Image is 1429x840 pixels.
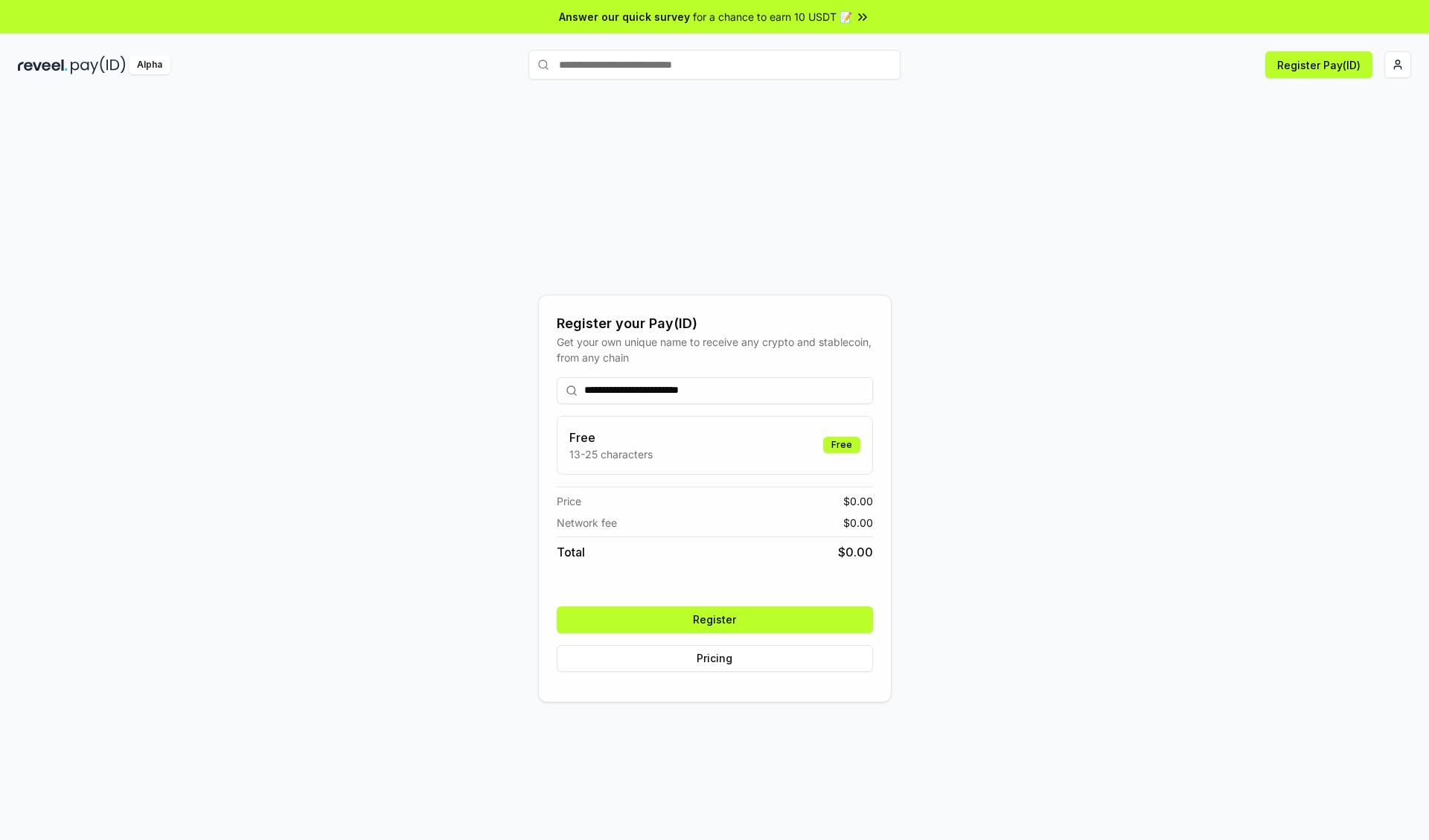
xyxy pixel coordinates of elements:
[18,56,68,74] img: reveel_dark
[1265,51,1372,78] button: Register Pay(ID)
[559,9,690,25] span: Answer our quick survey
[569,429,653,446] h3: Free
[843,515,873,530] span: $ 0.00
[71,56,126,74] img: pay_id
[557,515,617,530] span: Network fee
[823,437,860,453] div: Free
[557,543,585,561] span: Total
[557,606,873,633] button: Register
[569,446,653,462] p: 13-25 characters
[557,645,873,672] button: Pricing
[557,313,873,334] div: Register your Pay(ID)
[693,9,852,25] span: for a chance to earn 10 USDT 📝
[838,543,873,561] span: $ 0.00
[843,493,873,509] span: $ 0.00
[557,493,581,509] span: Price
[129,56,170,74] div: Alpha
[557,334,873,365] div: Get your own unique name to receive any crypto and stablecoin, from any chain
